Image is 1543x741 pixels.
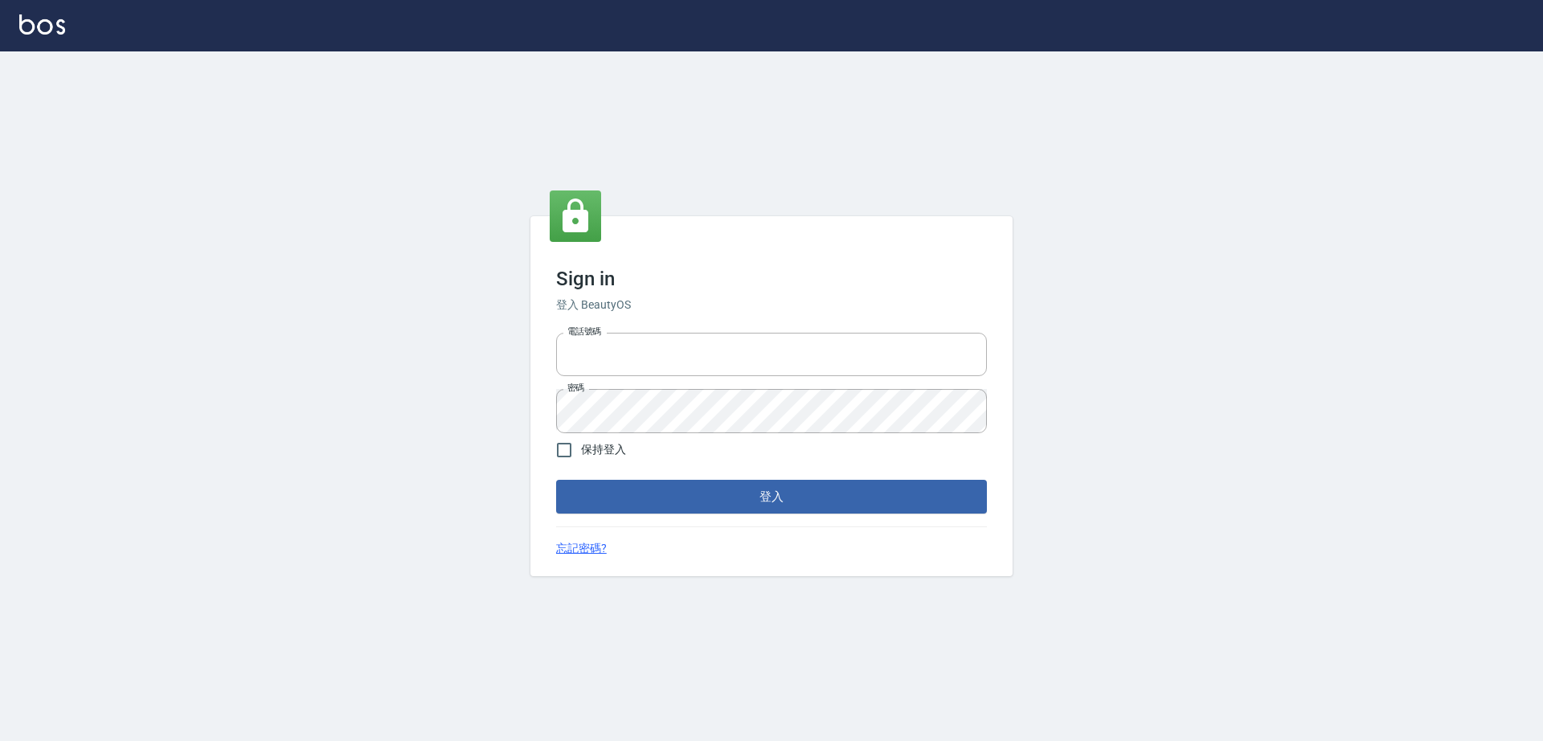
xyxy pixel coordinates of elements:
[581,441,626,458] span: 保持登入
[19,14,65,35] img: Logo
[556,297,987,313] h6: 登入 BeautyOS
[567,382,584,394] label: 密碼
[556,268,987,290] h3: Sign in
[556,480,987,514] button: 登入
[556,540,607,557] a: 忘記密碼?
[567,325,601,338] label: 電話號碼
